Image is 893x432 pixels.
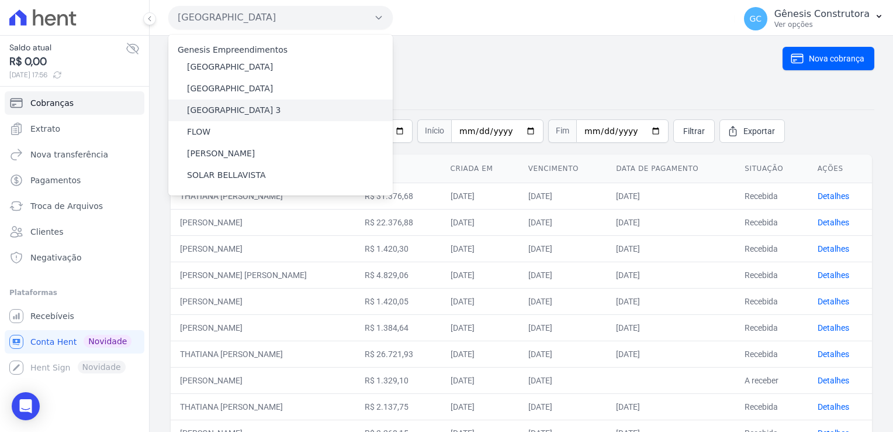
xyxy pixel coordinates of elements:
label: [GEOGRAPHIC_DATA] 3 [187,104,281,116]
td: [DATE] [441,314,519,341]
span: Filtrar [683,125,705,137]
a: Clientes [5,220,144,244]
a: Troca de Arquivos [5,194,144,218]
td: [DATE] [519,262,607,288]
td: [DATE] [607,235,735,262]
td: [PERSON_NAME] [171,209,355,235]
td: [DATE] [441,209,519,235]
label: Genesis Empreendimentos [178,45,288,54]
label: [PERSON_NAME] [187,148,255,160]
span: Conta Hent [30,336,77,348]
button: GC Gênesis Construtora Ver opções [735,2,893,35]
div: Plataformas [9,286,140,300]
td: [PERSON_NAME] [171,367,355,393]
td: [DATE] [519,367,607,393]
th: Criada em [441,155,519,183]
span: Novidade [84,335,131,348]
a: Cobranças [5,91,144,115]
td: R$ 1.420,30 [355,235,441,262]
span: [DATE] 17:56 [9,70,126,80]
td: R$ 1.329,10 [355,367,441,393]
td: [PERSON_NAME] [171,235,355,262]
th: Valor [355,155,441,183]
td: [DATE] [519,341,607,367]
td: R$ 2.137,75 [355,393,441,420]
td: Recebida [735,314,808,341]
span: Nova cobrança [809,53,864,64]
label: SOLAR BELLAVISTA [187,169,265,181]
span: GC [749,15,762,23]
a: Detalhes [818,270,849,280]
span: Exportar [743,125,775,137]
td: R$ 26.721,93 [355,341,441,367]
td: [DATE] [519,209,607,235]
td: Recebida [735,288,808,314]
span: Nova transferência [30,149,108,160]
a: Filtrar [673,119,715,143]
td: [DATE] [441,262,519,288]
th: Ações [808,155,872,183]
td: R$ 1.384,64 [355,314,441,341]
td: [DATE] [441,235,519,262]
a: Detalhes [818,349,849,359]
a: Nova cobrança [783,47,874,70]
span: R$ 0,00 [9,54,126,70]
td: Recebida [735,341,808,367]
h2: Cobranças [168,45,783,71]
button: [GEOGRAPHIC_DATA] [168,6,393,29]
div: Open Intercom Messenger [12,392,40,420]
td: [DATE] [607,341,735,367]
a: Detalhes [818,402,849,412]
td: [DATE] [441,393,519,420]
td: R$ 22.376,88 [355,209,441,235]
span: Clientes [30,226,63,238]
a: Extrato [5,117,144,140]
span: Pagamentos [30,174,81,186]
td: [DATE] [607,209,735,235]
a: Detalhes [818,244,849,253]
th: Situação [735,155,808,183]
a: Negativação [5,246,144,269]
span: Troca de Arquivos [30,200,103,212]
td: R$ 31.376,68 [355,183,441,209]
td: [DATE] [441,367,519,393]
a: Detalhes [818,191,849,201]
td: Recebida [735,262,808,288]
label: [GEOGRAPHIC_DATA] [187,83,273,95]
span: Negativação [30,252,82,263]
a: Exportar [719,119,785,143]
p: Gênesis Construtora [774,8,870,20]
td: [DATE] [519,393,607,420]
span: Extrato [30,123,60,135]
span: Fim [548,119,576,143]
td: [DATE] [441,183,519,209]
td: [DATE] [607,314,735,341]
td: [DATE] [607,393,735,420]
a: Nova transferência [5,143,144,166]
td: R$ 1.420,05 [355,288,441,314]
td: THATIANA [PERSON_NAME] [171,183,355,209]
label: FLOW [187,126,210,138]
td: [DATE] [519,235,607,262]
td: Recebida [735,393,808,420]
td: Recebida [735,183,808,209]
span: Saldo atual [9,42,126,54]
td: [PERSON_NAME] [PERSON_NAME] [171,262,355,288]
th: Data de pagamento [607,155,735,183]
td: THATIANA [PERSON_NAME] [171,341,355,367]
a: Detalhes [818,323,849,332]
th: Vencimento [519,155,607,183]
td: [PERSON_NAME] [171,288,355,314]
a: Detalhes [818,376,849,385]
td: [DATE] [607,288,735,314]
a: Recebíveis [5,304,144,328]
td: Recebida [735,235,808,262]
label: [GEOGRAPHIC_DATA] [187,61,273,73]
td: [DATE] [519,288,607,314]
a: Conta Hent Novidade [5,330,144,354]
a: Detalhes [818,218,849,227]
a: Detalhes [818,297,849,306]
td: R$ 4.829,06 [355,262,441,288]
td: A receber [735,367,808,393]
td: [DATE] [519,183,607,209]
